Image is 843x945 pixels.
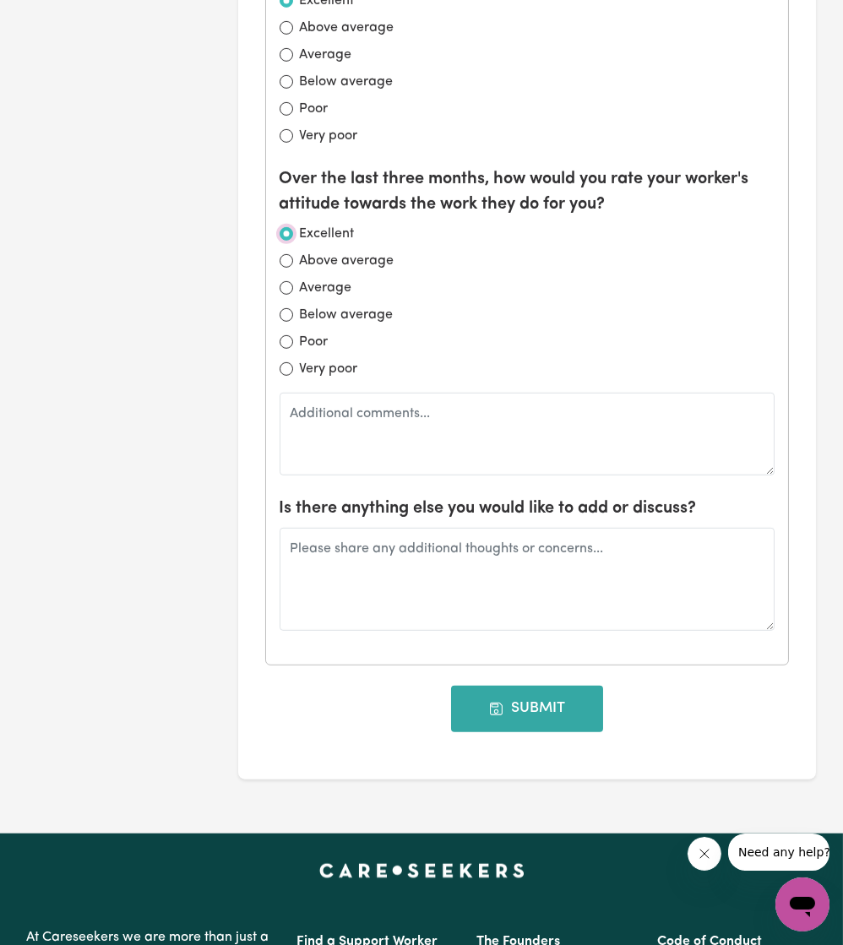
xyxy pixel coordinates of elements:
label: Above average [300,251,394,271]
iframe: Close message [688,837,721,871]
label: Poor [300,332,329,352]
a: Careseekers home page [319,864,525,877]
label: Below average [300,305,394,325]
label: Below average [300,72,394,92]
label: Is there anything else you would like to add or discuss? [280,496,697,521]
label: Poor [300,99,329,119]
iframe: Message from company [728,834,829,871]
label: Over the last three months, how would you rate your worker's attitude towards the work they do fo... [280,166,775,217]
label: Average [300,278,352,298]
label: Excellent [300,224,355,244]
button: Submit [451,686,603,731]
span: Need any help? [10,12,102,25]
label: Very poor [300,126,358,146]
label: Average [300,45,352,65]
label: Above average [300,18,394,38]
label: Very poor [300,359,358,379]
iframe: Button to launch messaging window [775,877,829,931]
